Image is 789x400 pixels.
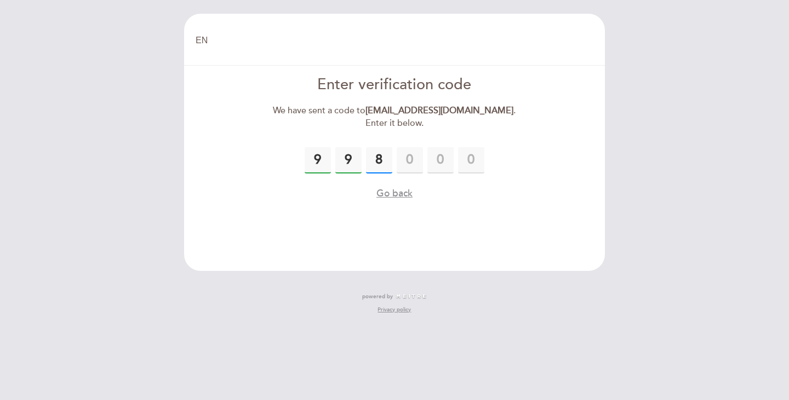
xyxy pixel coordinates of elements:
[376,187,413,200] button: Go back
[378,306,411,314] a: Privacy policy
[305,147,331,173] input: 0
[396,294,427,299] img: MEITRE
[269,105,521,130] div: We have sent a code to . Enter it below.
[362,293,427,300] a: powered by
[335,147,362,173] input: 0
[427,147,454,173] input: 0
[365,105,513,116] strong: [EMAIL_ADDRESS][DOMAIN_NAME]
[366,147,392,173] input: 0
[458,147,484,173] input: 0
[397,147,423,173] input: 0
[362,293,393,300] span: powered by
[269,74,521,96] div: Enter verification code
